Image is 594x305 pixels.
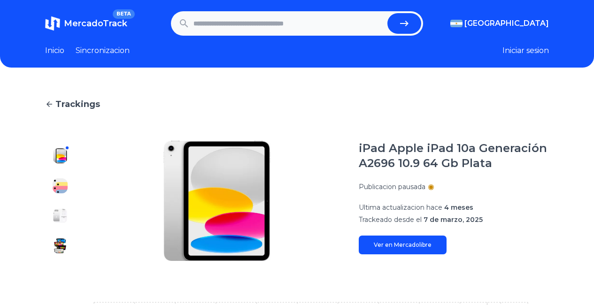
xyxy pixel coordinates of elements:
[45,45,64,56] a: Inicio
[450,20,463,27] img: Argentina
[94,141,340,261] img: iPad Apple iPad 10a Generación A2696 10.9 64 Gb Plata
[359,182,425,191] p: Publicacion pausada
[444,203,473,212] span: 4 meses
[424,215,483,224] span: 7 de marzo, 2025
[359,203,442,212] span: Ultima actualizacion hace
[45,16,127,31] a: MercadoTrackBETA
[53,208,68,223] img: iPad Apple iPad 10a Generación A2696 10.9 64 Gb Plata
[450,18,549,29] button: [GEOGRAPHIC_DATA]
[359,236,447,254] a: Ver en Mercadolibre
[53,148,68,163] img: iPad Apple iPad 10a Generación A2696 10.9 64 Gb Plata
[502,45,549,56] button: Iniciar sesion
[464,18,549,29] span: [GEOGRAPHIC_DATA]
[359,141,549,171] h1: iPad Apple iPad 10a Generación A2696 10.9 64 Gb Plata
[45,98,549,111] a: Trackings
[64,18,127,29] span: MercadoTrack
[45,16,60,31] img: MercadoTrack
[76,45,130,56] a: Sincronizacion
[359,215,422,224] span: Trackeado desde el
[53,178,68,193] img: iPad Apple iPad 10a Generación A2696 10.9 64 Gb Plata
[55,98,100,111] span: Trackings
[53,238,68,253] img: iPad Apple iPad 10a Generación A2696 10.9 64 Gb Plata
[113,9,135,19] span: BETA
